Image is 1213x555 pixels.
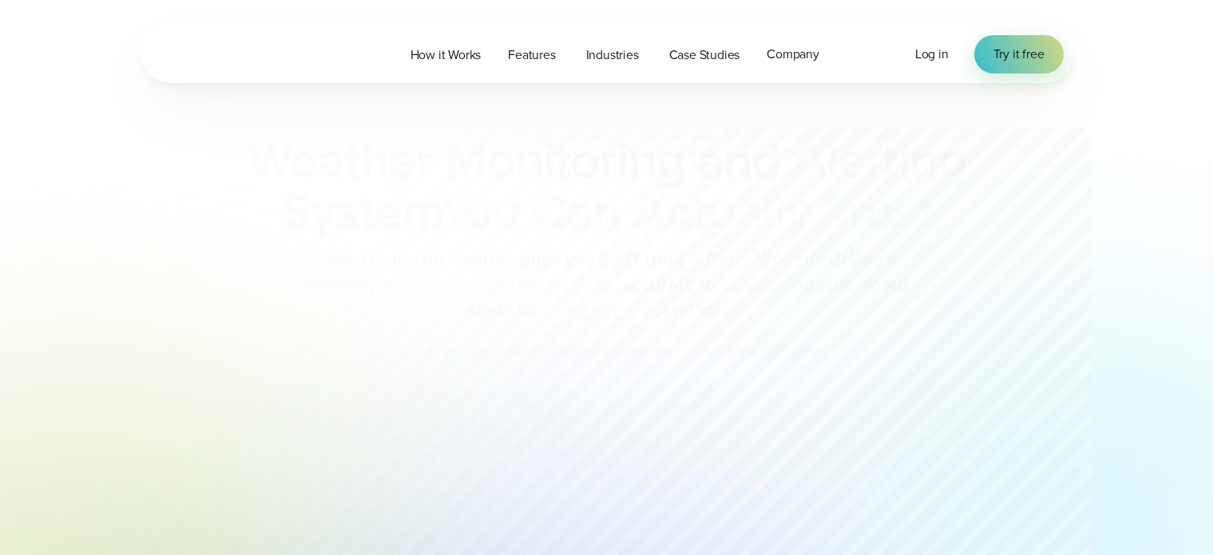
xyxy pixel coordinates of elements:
[993,45,1045,64] span: Try it free
[586,46,639,65] span: Industries
[410,46,482,65] span: How it Works
[915,45,949,63] span: Log in
[767,45,819,64] span: Company
[508,46,555,65] span: Features
[915,45,949,64] a: Log in
[669,46,740,65] span: Case Studies
[397,38,495,71] a: How it Works
[656,38,754,71] a: Case Studies
[974,35,1064,73] a: Try it free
